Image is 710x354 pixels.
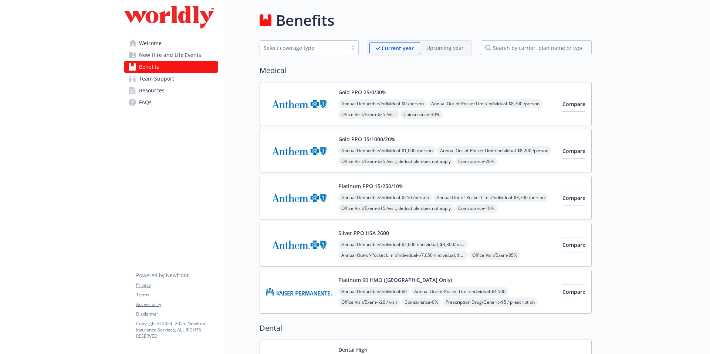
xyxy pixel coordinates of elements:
a: Accessibility [136,301,217,308]
img: Anthem Blue Cross carrier logo [266,229,332,261]
span: Coinsurance - 10% [455,204,497,213]
a: Resources [124,85,218,96]
span: Benefits [139,61,159,73]
span: Annual Out-of-Pocket Limit/Individual - $8,200 /person [437,146,551,155]
span: Annual Deductible/Individual - $0 /person [338,99,427,108]
span: Compare [562,288,585,295]
span: Annual Out-of-Pocket Limit/Individual - $4,500 [411,287,508,296]
img: Anthem Blue Cross carrier logo [266,88,332,120]
button: Compare [562,285,585,299]
button: Platinum 90 HMO ([GEOGRAPHIC_DATA] Only) [338,276,452,284]
button: Gold PPO 25/0/30% [338,88,386,96]
button: Compare [562,238,585,252]
button: Dental High [338,346,368,354]
img: Anthem Blue Cross carrier logo [266,182,332,214]
span: Annual Out-of-Pocket Limit/Individual - $8,700 /person [428,99,542,108]
span: Compare [562,101,585,108]
p: Copyright © 2024 - 2025 , Newfront Insurance Services, ALL RIGHTS RESERVED [136,320,217,339]
input: search by carrier, plan name or type [481,40,592,55]
h2: Medical [260,65,592,76]
a: Disclaimer [136,311,217,317]
span: Coinsurance - 30% [400,110,443,119]
span: Annual Out-of-Pocket Limit/Individual - $7,050 /individual, $7,050/ member [338,251,468,260]
a: Terms [136,292,217,298]
span: Resources [139,85,165,96]
p: Current year [382,44,414,52]
span: Annual Deductible/Individual - $250 /person [338,193,432,202]
p: Upcoming year [426,44,464,52]
span: New Hire and Life Events [139,49,201,61]
span: Office Visit/Exam - 35% [469,251,520,260]
h2: Dental [260,323,592,334]
span: Annual Out-of-Pocket Limit/Individual - $3,700 /person [433,193,548,202]
a: FAQs [124,96,218,108]
h1: Benefits [276,9,334,31]
span: Compare [562,194,585,201]
span: Annual Deductible/Individual - $2,600 /individual, $3,300/ member [338,240,468,249]
span: Team Support [139,73,174,85]
span: Welcome [139,37,162,49]
span: Compare [562,241,585,248]
img: Kaiser Permanente Insurance Company carrier logo [266,276,332,307]
span: Office Visit/Exam - $15 /visit, deductible does not apply [338,204,454,213]
span: Office Visit/Exam - $20 / visit [338,297,400,307]
span: FAQs [139,96,152,108]
span: Office Visit/Exam - $25 /visit [338,110,399,119]
a: Team Support [124,73,218,85]
span: Prescription Drug/Generic - $5 / prescription [443,297,538,307]
button: Compare [562,97,585,112]
button: Platinum PPO 15/250/10% [338,182,403,190]
span: Office Visit/Exam - $35 /visit, deductible does not apply [338,157,454,166]
span: Coinsurance - 20% [455,157,497,166]
a: Privacy [136,282,217,289]
button: Compare [562,144,585,159]
button: Silver PPO HSA 2600 [338,229,389,237]
a: New Hire and Life Events [124,49,218,61]
span: Annual Deductible/Individual - $0 [338,287,410,296]
img: Anthem Blue Cross carrier logo [266,135,332,167]
span: Upcoming year [420,42,470,54]
a: Benefits [124,61,218,73]
button: Gold PPO 35/1000/20% [338,135,395,143]
a: Welcome [124,37,218,49]
div: Select coverage type [264,44,344,52]
span: Compare [562,147,585,154]
button: Compare [562,191,585,205]
span: Annual Deductible/Individual - $1,000 /person [338,146,436,155]
span: Coinsurance - 0% [402,297,441,307]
